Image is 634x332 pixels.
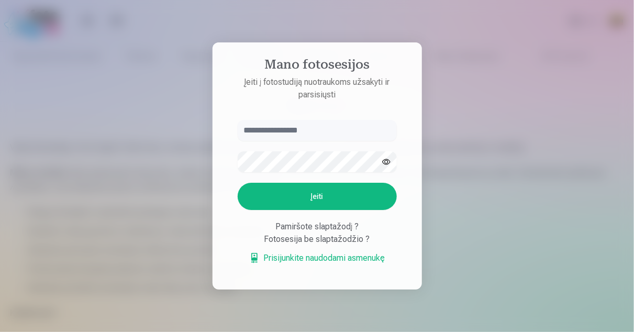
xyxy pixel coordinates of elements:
[227,76,407,101] p: Įeiti į fotostudiją nuotraukoms užsakyti ir parsisiųsti
[238,183,397,210] button: Įeiti
[238,220,397,233] div: Pamiršote slaptažodį ?
[249,252,385,264] a: Prisijunkite naudodami asmenukę
[227,57,407,76] h4: Mano fotosesijos
[238,233,397,246] div: Fotosesija be slaptažodžio ?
